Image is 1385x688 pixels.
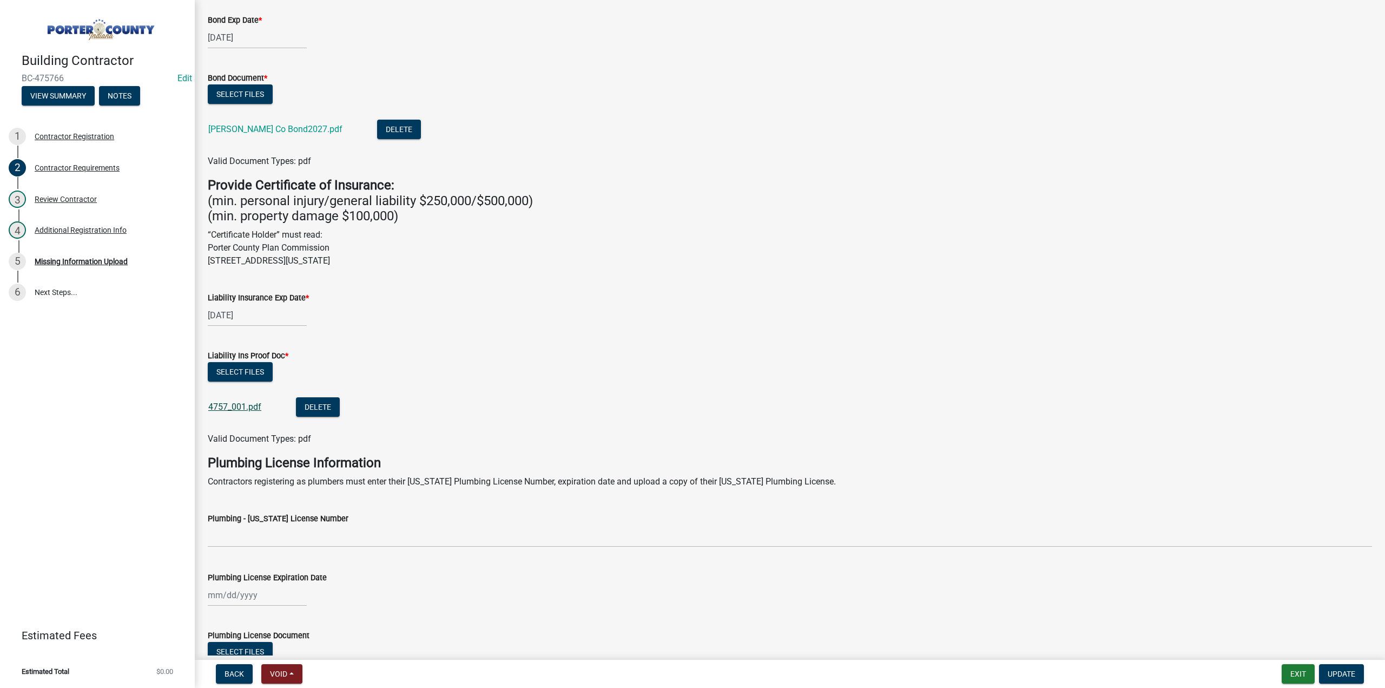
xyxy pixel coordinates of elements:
input: mm/dd/yyyy [208,304,307,326]
button: Void [261,664,302,684]
button: Back [216,664,253,684]
wm-modal-confirm: Delete Document [377,125,421,135]
strong: Plumbing License Information [208,455,381,470]
label: Bond Document [208,75,267,82]
span: $0.00 [156,668,173,675]
button: Exit [1282,664,1315,684]
div: 4 [9,221,26,239]
button: Select files [208,84,273,104]
div: Missing Information Upload [35,258,128,265]
div: 3 [9,191,26,208]
div: 5 [9,253,26,270]
wm-modal-confirm: Summary [22,92,95,101]
label: Bond Exp Date [208,17,262,24]
button: Update [1319,664,1364,684]
p: Contractors registering as plumbers must enter their [US_STATE] Plumbing License Number, expirati... [208,475,1372,488]
a: Estimated Fees [9,625,177,646]
span: Back [225,670,244,678]
div: Contractor Registration [35,133,114,140]
input: mm/dd/yyyy [208,27,307,49]
label: Plumbing - [US_STATE] License Number [208,515,348,523]
button: Select files [208,642,273,661]
div: 6 [9,284,26,301]
p: “Certificate Holder” must read: Porter County Plan Commission [STREET_ADDRESS][US_STATE] [208,228,1372,267]
img: Porter County, Indiana [22,11,177,42]
span: Valid Document Types: pdf [208,434,311,444]
span: Valid Document Types: pdf [208,156,311,166]
div: Additional Registration Info [35,226,127,234]
label: Liability Insurance Exp Date [208,294,309,302]
button: Select files [208,362,273,382]
span: Estimated Total [22,668,69,675]
label: Liability Ins Proof Doc [208,352,288,360]
div: 2 [9,159,26,176]
div: Review Contractor [35,195,97,203]
wm-modal-confirm: Delete Document [296,403,340,413]
input: mm/dd/yyyy [208,584,307,606]
button: Delete [296,397,340,417]
h4: Building Contractor [22,53,186,69]
a: Edit [177,73,192,83]
button: Notes [99,86,140,106]
label: Plumbing License Expiration Date [208,574,327,582]
strong: Provide Certificate of Insurance: [208,178,394,193]
a: 4757_001.pdf [208,402,261,412]
wm-modal-confirm: Edit Application Number [177,73,192,83]
span: BC-475766 [22,73,173,83]
button: View Summary [22,86,95,106]
span: Void [270,670,287,678]
div: Contractor Requirements [35,164,120,172]
h4: (min. personal injury/general liability $250,000/$500,000) (min. property damage $100,000) [208,178,1372,224]
button: Delete [377,120,421,139]
div: 1 [9,128,26,145]
label: Plumbing License Document [208,632,309,640]
span: Update [1328,670,1355,678]
wm-modal-confirm: Notes [99,92,140,101]
a: [PERSON_NAME] Co Bond2027.pdf [208,124,342,134]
